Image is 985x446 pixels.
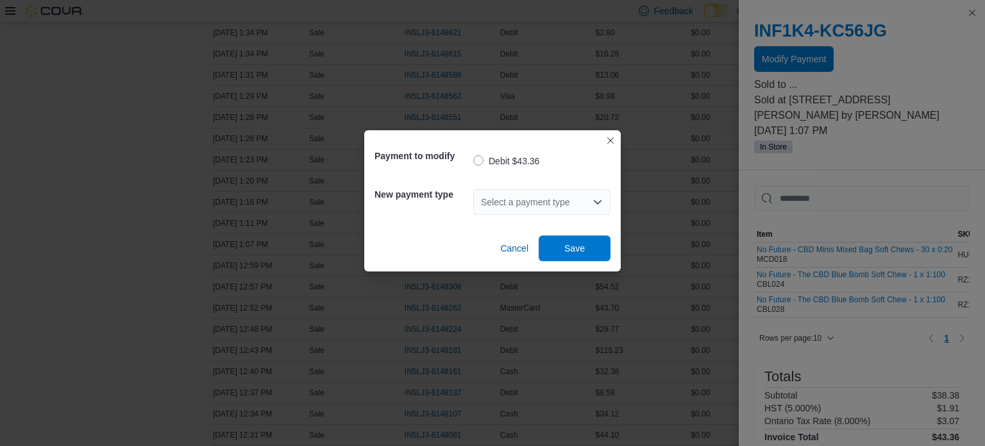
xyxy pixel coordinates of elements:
input: Accessible screen reader label [481,194,482,210]
h5: Payment to modify [375,143,471,169]
button: Closes this modal window [603,133,618,148]
span: Cancel [500,242,528,255]
button: Save [539,236,610,261]
span: Save [564,242,585,255]
label: Debit $43.36 [473,153,539,169]
button: Cancel [495,236,534,261]
button: Open list of options [593,197,603,207]
h5: New payment type [375,182,471,207]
